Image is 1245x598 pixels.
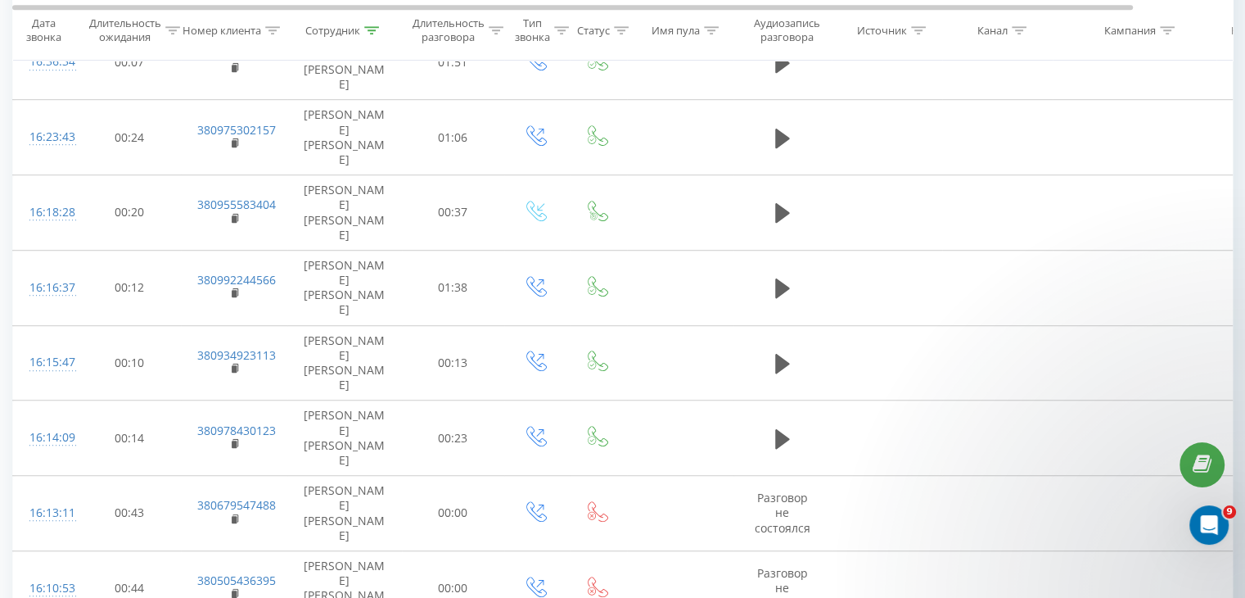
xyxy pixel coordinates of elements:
a: 380934923113 [197,347,276,363]
td: 00:43 [79,476,181,551]
a: 380679547488 [197,497,276,513]
div: 16:18:28 [29,197,62,229]
td: 00:07 [79,25,181,100]
span: Разговор не состоялся [755,490,810,535]
td: 00:24 [79,100,181,175]
div: 16:23:43 [29,121,62,153]
iframe: Intercom live chat [1189,505,1229,545]
td: 01:38 [402,250,504,325]
div: Источник [857,24,907,38]
div: Длительность ожидания [89,17,161,45]
td: [PERSON_NAME] [PERSON_NAME] [287,325,402,401]
a: 380992244566 [197,272,276,288]
td: 00:14 [79,401,181,476]
td: [PERSON_NAME] [PERSON_NAME] [287,401,402,476]
td: 00:23 [402,401,504,476]
div: Номер клиента [183,24,261,38]
div: Дата звонка [13,17,74,45]
td: [PERSON_NAME] [PERSON_NAME] [287,25,402,100]
td: 01:51 [402,25,504,100]
div: 16:15:47 [29,347,62,378]
td: 00:10 [79,325,181,401]
div: Аудиозапись разговора [747,17,827,45]
a: 380978430123 [197,423,276,438]
a: 380975302157 [197,122,276,138]
div: Статус [577,24,610,38]
div: 16:14:09 [29,422,62,454]
div: Канал [977,24,1008,38]
td: [PERSON_NAME] [PERSON_NAME] [287,250,402,325]
span: 9 [1223,505,1236,519]
td: 01:06 [402,100,504,175]
div: 16:36:34 [29,46,62,78]
div: Кампания [1104,24,1156,38]
div: Длительность разговора [413,17,485,45]
td: [PERSON_NAME] [PERSON_NAME] [287,476,402,551]
td: 00:12 [79,250,181,325]
td: [PERSON_NAME] [PERSON_NAME] [287,100,402,175]
a: 380676024250 [197,47,276,62]
a: 380505436395 [197,573,276,588]
div: 16:13:11 [29,497,62,529]
td: 00:20 [79,175,181,251]
div: 16:16:37 [29,272,62,304]
td: 00:37 [402,175,504,251]
div: Имя пула [652,24,700,38]
td: [PERSON_NAME] [PERSON_NAME] [287,175,402,251]
td: 00:13 [402,325,504,401]
a: 380955583404 [197,197,276,212]
div: Тип звонка [515,17,550,45]
td: 00:00 [402,476,504,551]
div: Сотрудник [305,24,360,38]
